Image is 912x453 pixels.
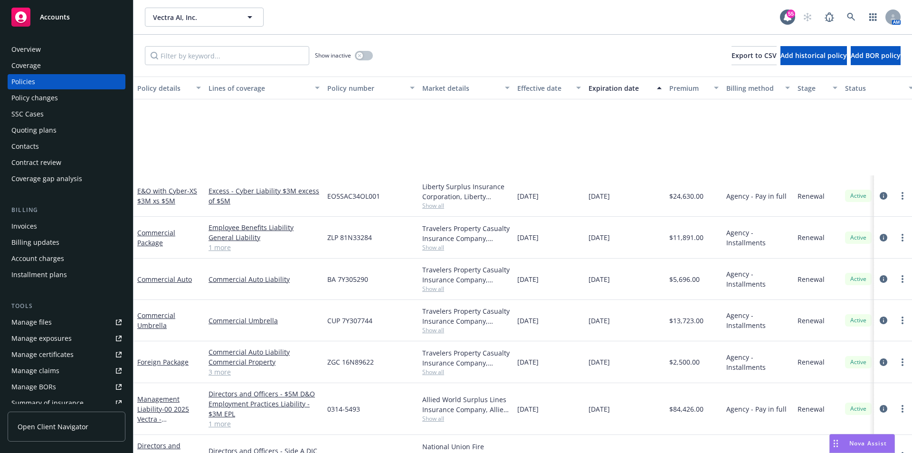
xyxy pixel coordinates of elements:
[11,123,57,138] div: Quoting plans
[205,77,323,99] button: Lines of coverage
[849,275,868,283] span: Active
[40,13,70,21] span: Accounts
[422,348,510,368] div: Travelers Property Casualty Insurance Company, Travelers Insurance
[517,316,539,326] span: [DATE]
[8,58,125,73] a: Coverage
[209,274,320,284] a: Commercial Auto Liability
[669,274,700,284] span: $5,696.00
[794,77,841,99] button: Stage
[780,51,847,60] span: Add historical policy
[669,404,703,414] span: $84,426.00
[323,77,418,99] button: Policy number
[845,83,903,93] div: Status
[11,267,67,282] div: Installment plans
[11,331,72,346] div: Manage exposures
[517,404,539,414] span: [DATE]
[849,439,887,447] span: Nova Assist
[842,8,861,27] a: Search
[798,274,825,284] span: Renewal
[517,232,539,242] span: [DATE]
[8,219,125,234] a: Invoices
[787,10,795,18] div: 55
[517,83,570,93] div: Effective date
[8,139,125,154] a: Contacts
[897,190,908,202] a: more
[11,106,44,122] div: SSC Cases
[878,190,889,202] a: circleInformation
[209,367,320,377] a: 3 more
[327,83,404,93] div: Policy number
[137,395,195,443] a: Management Liability
[669,232,703,242] span: $11,891.00
[8,205,125,215] div: Billing
[8,315,125,330] a: Manage files
[137,405,195,443] span: - 00 2025 Vectra - [PERSON_NAME] - AWAC
[8,379,125,395] a: Manage BORs
[422,182,510,202] div: Liberty Surplus Insurance Corporation, Liberty Mutual, CRC Group
[589,316,610,326] span: [DATE]
[327,274,368,284] span: BA 7Y305290
[145,46,309,65] input: Filter by keyword...
[849,316,868,325] span: Active
[589,357,610,367] span: [DATE]
[8,395,125,411] a: Summary of insurance
[209,232,320,242] a: General Liability
[153,12,235,22] span: Vectra AI, Inc.
[327,404,360,414] span: 0314-5493
[137,83,190,93] div: Policy details
[11,42,41,57] div: Overview
[327,191,380,201] span: EO5SAC34OL001
[8,331,125,346] a: Manage exposures
[8,123,125,138] a: Quoting plans
[731,51,777,60] span: Export to CSV
[669,83,708,93] div: Premium
[11,139,39,154] div: Contacts
[851,51,901,60] span: Add BOR policy
[11,90,58,106] div: Policy changes
[11,251,64,266] div: Account charges
[589,274,610,284] span: [DATE]
[145,8,264,27] button: Vectra AI, Inc.
[209,83,309,93] div: Lines of coverage
[798,8,817,27] a: Start snowing
[897,357,908,368] a: more
[209,316,320,326] a: Commercial Umbrella
[18,422,88,432] span: Open Client Navigator
[798,357,825,367] span: Renewal
[8,42,125,57] a: Overview
[589,232,610,242] span: [DATE]
[209,347,320,357] a: Commercial Auto Liability
[726,404,787,414] span: Agency - Pay in full
[798,191,825,201] span: Renewal
[8,90,125,106] a: Policy changes
[864,8,883,27] a: Switch app
[209,186,320,206] a: Excess - Cyber Liability $3M excess of $5M
[11,171,82,186] div: Coverage gap analysis
[726,310,790,330] span: Agency - Installments
[731,46,777,65] button: Export to CSV
[137,275,192,284] a: Commercial Auto
[798,232,825,242] span: Renewal
[897,315,908,326] a: more
[8,4,125,30] a: Accounts
[422,243,510,251] span: Show all
[327,232,372,242] span: ZLP 81N33284
[8,363,125,378] a: Manage claims
[726,352,790,372] span: Agency - Installments
[897,403,908,414] a: more
[11,347,74,362] div: Manage certificates
[11,395,84,411] div: Summary of insurance
[209,419,320,429] a: 1 more
[589,83,651,93] div: Expiration date
[8,74,125,89] a: Policies
[209,357,320,367] a: Commercial Property
[897,232,908,243] a: more
[722,77,794,99] button: Billing method
[422,265,510,285] div: Travelers Property Casualty Insurance Company, Travelers Insurance
[11,219,37,234] div: Invoices
[137,311,175,330] a: Commercial Umbrella
[897,273,908,285] a: more
[780,46,847,65] button: Add historical policy
[422,223,510,243] div: Travelers Property Casualty Insurance Company, Travelers Insurance
[589,404,610,414] span: [DATE]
